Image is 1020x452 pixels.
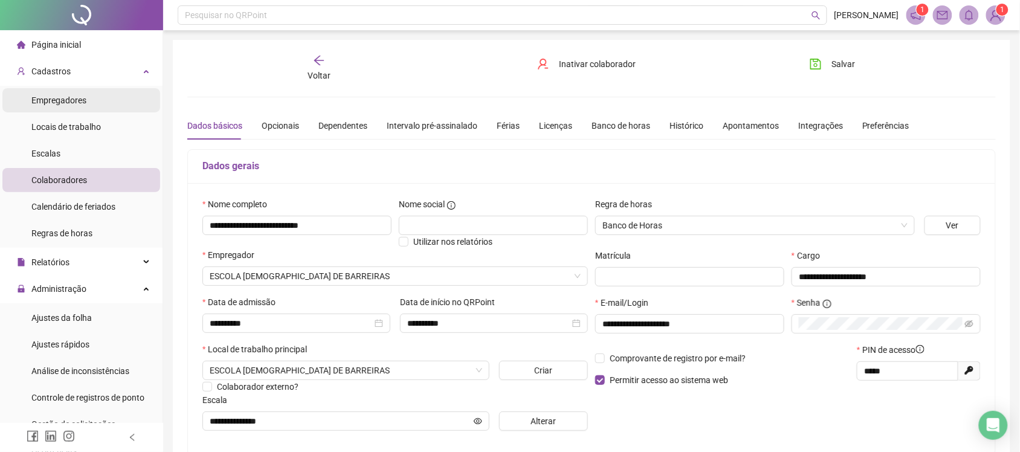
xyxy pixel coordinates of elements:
[831,57,855,71] span: Salvar
[987,6,1005,24] img: 67715
[979,411,1008,440] div: Open Intercom Messenger
[537,58,549,70] span: user-delete
[937,10,948,21] span: mail
[31,313,92,323] span: Ajustes da folha
[863,343,925,357] span: PIN de acesso
[31,40,81,50] span: Página inicial
[499,361,589,380] button: Criar
[595,198,660,211] label: Regra de horas
[318,119,367,132] div: Dependentes
[31,175,87,185] span: Colaboradores
[31,340,89,349] span: Ajustes rápidos
[31,393,144,402] span: Controle de registros de ponto
[202,248,262,262] label: Empregador
[798,119,843,132] div: Integrações
[202,159,981,173] h5: Dados gerais
[17,40,25,49] span: home
[610,354,746,363] span: Comprovante de registro por e-mail?
[539,119,572,132] div: Licenças
[917,4,929,16] sup: 1
[17,285,25,293] span: lock
[27,430,39,442] span: facebook
[17,67,25,76] span: user-add
[313,54,325,66] span: arrow-left
[965,320,973,328] span: eye-invisible
[964,10,975,21] span: bell
[202,343,315,356] label: Local de trabalho principal
[17,258,25,266] span: file
[31,228,92,238] span: Regras de horas
[595,296,656,309] label: E-mail/Login
[823,300,831,308] span: info-circle
[595,249,639,262] label: Matrícula
[925,216,981,235] button: Ver
[45,430,57,442] span: linkedin
[801,54,864,74] button: Salvar
[400,295,503,309] label: Data de início no QRPoint
[31,257,69,267] span: Relatórios
[63,430,75,442] span: instagram
[797,296,821,309] span: Senha
[31,419,115,429] span: Gestão de solicitações
[528,54,645,74] button: Inativar colaborador
[387,119,477,132] div: Intervalo pré-assinalado
[559,57,636,71] span: Inativar colaborador
[602,216,908,234] span: Banco de Horas
[31,122,101,132] span: Locais de trabalho
[31,366,129,376] span: Análise de inconsistências
[531,415,556,428] span: Alterar
[447,201,456,210] span: info-circle
[946,219,959,232] span: Ver
[497,119,520,132] div: Férias
[862,119,909,132] div: Preferências
[921,5,925,14] span: 1
[474,417,482,425] span: eye
[202,295,283,309] label: Data de admissão
[670,119,703,132] div: Histórico
[413,237,492,247] span: Utilizar nos relatórios
[1001,5,1005,14] span: 1
[399,198,445,211] span: Nome social
[262,119,299,132] div: Opcionais
[834,8,899,22] span: [PERSON_NAME]
[534,364,552,377] span: Criar
[916,345,925,354] span: info-circle
[31,149,60,158] span: Escalas
[202,393,235,407] label: Escala
[911,10,922,21] span: notification
[202,198,275,211] label: Nome completo
[308,71,331,80] span: Voltar
[810,58,822,70] span: save
[210,361,482,379] span: RUA[R] IBIRAPUERA RENATO GONÇALVES 266 BARREIRAS BAHIA
[31,66,71,76] span: Cadastros
[187,119,242,132] div: Dados básicos
[128,433,137,442] span: left
[812,11,821,20] span: search
[723,119,779,132] div: Apontamentos
[996,4,1009,16] sup: Atualize o seu contato no menu Meus Dados
[31,202,115,211] span: Calendário de feriados
[210,267,581,285] span: INSTITUICAO ADVENTISTA NORDESTE BRASILEIRA DE EDUCACAO E ASSISTENCIA SOCIAL
[610,375,728,385] span: Permitir acesso ao sistema web
[592,119,650,132] div: Banco de horas
[31,95,86,105] span: Empregadores
[499,412,589,431] button: Alterar
[217,382,299,392] span: Colaborador externo?
[31,284,86,294] span: Administração
[792,249,828,262] label: Cargo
